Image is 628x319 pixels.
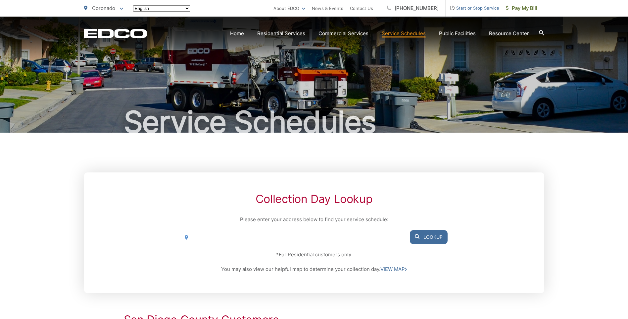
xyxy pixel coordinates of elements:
[506,4,537,12] span: Pay My Bill
[318,30,368,37] a: Commercial Services
[84,105,544,139] h1: Service Schedules
[180,251,447,259] p: *For Residential customers only.
[489,30,529,37] a: Resource Center
[312,4,343,12] a: News & Events
[257,30,305,37] a: Residential Services
[230,30,244,37] a: Home
[180,216,447,223] p: Please enter your address below to find your service schedule:
[380,265,407,273] a: VIEW MAP
[92,5,115,11] span: Coronado
[180,192,447,206] h2: Collection Day Lookup
[410,230,448,244] button: Lookup
[180,265,447,273] p: You may also view our helpful map to determine your collection day.
[84,29,147,38] a: EDCD logo. Return to the homepage.
[273,4,305,12] a: About EDCO
[382,30,426,37] a: Service Schedules
[439,30,476,37] a: Public Facilities
[350,4,373,12] a: Contact Us
[133,5,190,12] select: Select a language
